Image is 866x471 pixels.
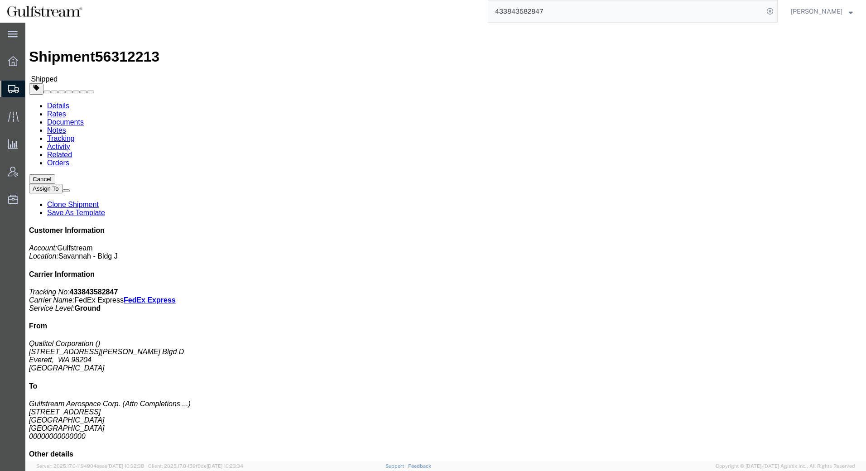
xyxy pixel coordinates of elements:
a: Feedback [408,463,431,469]
span: Server: 2025.17.0-1194904eeae [36,463,144,469]
a: Support [385,463,408,469]
span: [DATE] 10:23:34 [207,463,243,469]
span: [DATE] 10:32:38 [107,463,144,469]
button: [PERSON_NAME] [790,6,853,17]
img: logo [6,5,83,18]
span: Client: 2025.17.0-159f9de [148,463,243,469]
iframe: FS Legacy Container [25,23,866,461]
input: Search for shipment number, reference number [488,0,764,22]
span: Kimberly Printup [791,6,842,16]
span: Copyright © [DATE]-[DATE] Agistix Inc., All Rights Reserved [716,462,855,470]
